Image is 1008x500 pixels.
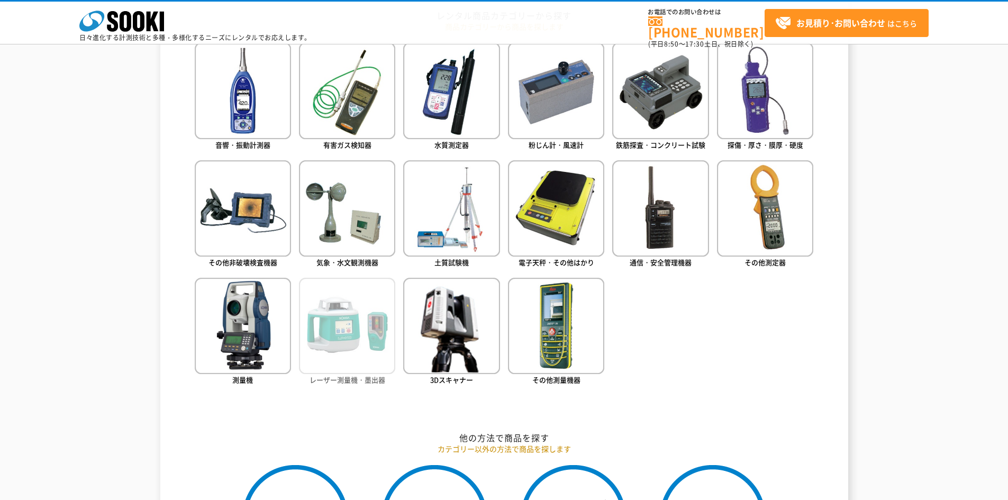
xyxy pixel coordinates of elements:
span: 測量機 [232,375,253,385]
span: 3Dスキャナー [430,375,473,385]
a: 気象・水文観測機器 [299,160,395,270]
p: カテゴリー以外の方法で商品を探します [195,443,814,454]
span: 電子天秤・その他はかり [519,257,594,267]
img: 通信・安全管理機器 [612,160,709,257]
a: [PHONE_NUMBER] [648,16,765,38]
img: 3Dスキャナー [403,278,500,374]
strong: お見積り･お問い合わせ [796,16,885,29]
span: 探傷・厚さ・膜厚・硬度 [728,140,803,150]
img: 粉じん計・風速計 [508,42,604,139]
p: 日々進化する計測技術と多種・多様化するニーズにレンタルでお応えします。 [79,34,311,41]
img: 測量機 [195,278,291,374]
span: 音響・振動計測器 [215,140,270,150]
span: はこちら [775,15,917,31]
a: 電子天秤・その他はかり [508,160,604,270]
span: 粉じん計・風速計 [529,140,584,150]
a: その他測定器 [717,160,813,270]
img: 気象・水文観測機器 [299,160,395,257]
span: 水質測定器 [434,140,469,150]
span: その他測定器 [744,257,786,267]
span: (平日 ～ 土日、祝日除く) [648,39,753,49]
a: 粉じん計・風速計 [508,42,604,152]
span: お電話でのお問い合わせは [648,9,765,15]
a: その他非破壊検査機器 [195,160,291,270]
a: 土質試験機 [403,160,500,270]
img: レーザー測量機・墨出器 [299,278,395,374]
img: 土質試験機 [403,160,500,257]
a: その他測量機器 [508,278,604,387]
a: 鉄筋探査・コンクリート試験 [612,42,709,152]
a: 測量機 [195,278,291,387]
span: 通信・安全管理機器 [630,257,692,267]
span: 鉄筋探査・コンクリート試験 [616,140,705,150]
img: その他測量機器 [508,278,604,374]
a: お見積り･お問い合わせはこちら [765,9,929,37]
span: 気象・水文観測機器 [316,257,378,267]
span: その他測量機器 [532,375,580,385]
a: 有害ガス検知器 [299,42,395,152]
img: 有害ガス検知器 [299,42,395,139]
img: その他非破壊検査機器 [195,160,291,257]
span: 17:30 [685,39,704,49]
span: 8:50 [664,39,679,49]
img: 音響・振動計測器 [195,42,291,139]
a: 探傷・厚さ・膜厚・硬度 [717,42,813,152]
img: 水質測定器 [403,42,500,139]
h2: 他の方法で商品を探す [195,432,814,443]
img: その他測定器 [717,160,813,257]
a: 音響・振動計測器 [195,42,291,152]
a: レーザー測量機・墨出器 [299,278,395,387]
span: 有害ガス検知器 [323,140,371,150]
img: 鉄筋探査・コンクリート試験 [612,42,709,139]
a: 通信・安全管理機器 [612,160,709,270]
span: レーザー測量機・墨出器 [310,375,385,385]
a: 水質測定器 [403,42,500,152]
a: 3Dスキャナー [403,278,500,387]
span: その他非破壊検査機器 [208,257,277,267]
span: 土質試験機 [434,257,469,267]
img: 電子天秤・その他はかり [508,160,604,257]
img: 探傷・厚さ・膜厚・硬度 [717,42,813,139]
